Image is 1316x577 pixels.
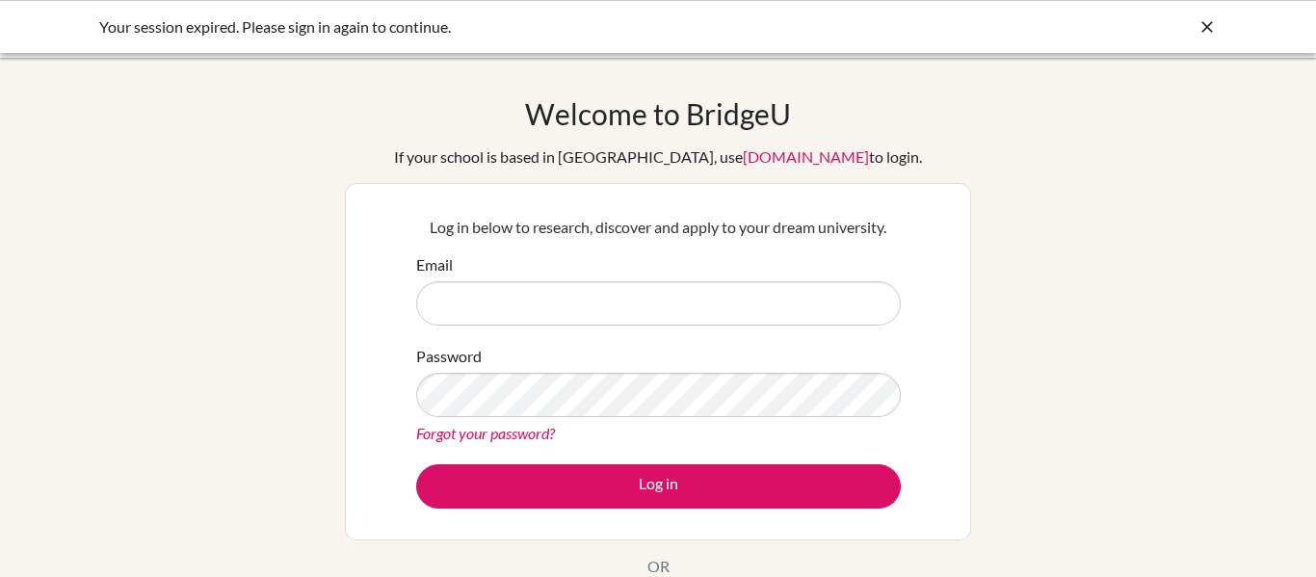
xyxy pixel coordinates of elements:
[394,145,922,169] div: If your school is based in [GEOGRAPHIC_DATA], use to login.
[416,216,901,239] p: Log in below to research, discover and apply to your dream university.
[416,464,901,509] button: Log in
[99,15,928,39] div: Your session expired. Please sign in again to continue.
[416,424,555,442] a: Forgot your password?
[525,96,791,131] h1: Welcome to BridgeU
[743,147,869,166] a: [DOMAIN_NAME]
[416,253,453,276] label: Email
[416,345,482,368] label: Password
